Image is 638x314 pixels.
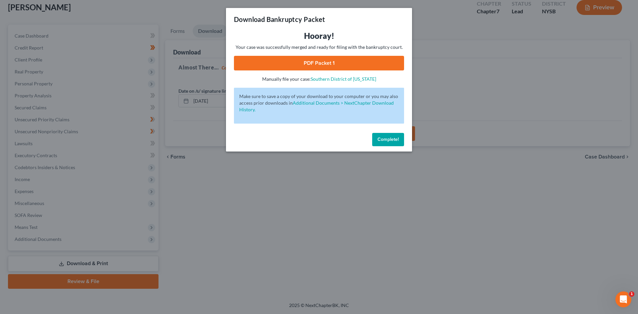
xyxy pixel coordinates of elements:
[372,133,404,146] button: Complete!
[311,76,376,82] a: Southern District of [US_STATE]
[234,15,325,24] h3: Download Bankruptcy Packet
[239,93,399,113] p: Make sure to save a copy of your download to your computer or you may also access prior downloads in
[234,31,404,41] h3: Hooray!
[239,100,394,112] a: Additional Documents > NextChapter Download History.
[629,291,634,297] span: 1
[234,44,404,51] p: Your case was successfully merged and ready for filing with the bankruptcy court.
[377,137,399,142] span: Complete!
[234,76,404,82] p: Manually file your case:
[615,291,631,307] iframe: Intercom live chat
[234,56,404,70] a: PDF Packet 1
